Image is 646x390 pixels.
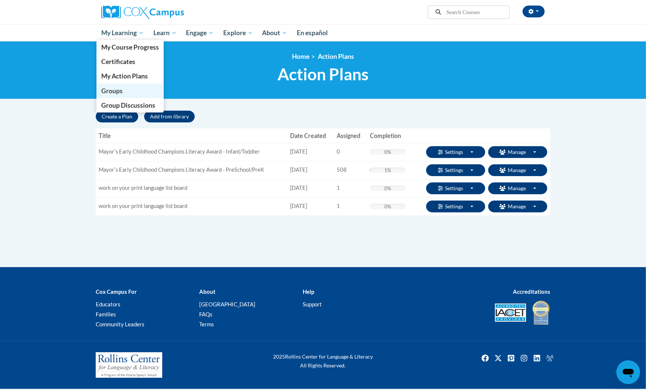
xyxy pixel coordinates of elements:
[96,321,144,327] a: Community Leaders
[532,300,550,326] img: IDA® Accredited
[292,25,333,41] a: En español
[531,352,543,364] a: Linkedin
[153,28,177,37] span: Learn
[426,164,485,176] button: Settings
[616,360,640,384] iframe: Button to launch messaging window
[218,24,258,41] a: Explore
[144,111,195,122] button: Add from library
[297,29,328,37] span: En español
[495,303,526,322] img: Accredited IACET® Provider
[273,353,285,360] span: 2025
[101,6,184,19] img: Cox Campus
[479,352,491,364] a: Facebook
[96,161,287,179] td: Mayorʹs Early Childhood Champions Literacy Award - PreSchool/PreK
[384,149,391,155] div: 0%
[488,146,547,158] button: Manage
[96,301,120,307] a: Educators
[334,197,367,215] td: 1
[426,182,485,194] button: Settings
[96,179,287,197] td: work on your print language list board
[446,8,505,17] input: Search Courses
[262,28,287,37] span: About
[149,24,181,41] a: Learn
[544,352,556,364] img: Facebook group icon
[96,111,138,122] button: Create a Plan
[278,64,368,84] span: Action Plans
[101,43,159,51] span: My Course Progress
[101,87,123,95] span: Groups
[245,352,401,370] div: Rollins Center for Language & Literacy All Rights Reserved.
[96,24,149,41] a: My Learning
[303,301,322,307] a: Support
[199,288,215,295] b: About
[531,352,543,364] img: LinkedIn icon
[287,179,334,197] td: [DATE]
[479,352,491,364] img: Facebook icon
[334,143,367,161] td: 0
[544,352,556,364] a: Facebook Group
[292,53,309,60] a: Home
[384,186,391,191] div: 0%
[384,204,391,209] div: 0%
[518,352,530,364] img: Instagram icon
[384,168,391,173] div: 1%
[287,161,334,179] td: [DATE]
[96,98,164,112] a: Group Discussions
[101,28,144,37] span: My Learning
[433,8,444,17] button: Search
[488,182,547,194] button: Manage
[287,197,334,215] td: [DATE]
[287,143,334,161] td: [DATE]
[334,161,367,179] td: 508
[334,179,367,197] td: 1
[186,28,214,37] span: Engage
[426,201,485,212] button: Settings
[96,288,137,295] b: Cox Campus For
[505,352,517,364] img: Pinterest icon
[223,28,253,37] span: Explore
[96,40,164,54] a: My Course Progress
[334,128,367,143] th: Assigned
[101,58,135,65] span: Certificates
[96,84,164,98] a: Groups
[287,128,334,143] th: Date Created
[96,197,287,215] td: work on your print language list board
[303,288,314,295] b: Help
[258,24,292,41] a: About
[318,53,354,60] span: Action Plans
[181,24,218,41] a: Engage
[90,24,556,41] div: Main menu
[199,301,255,307] a: [GEOGRAPHIC_DATA]
[492,352,504,364] img: Twitter icon
[426,146,485,158] button: Settings
[518,352,530,364] a: Instagram
[96,69,164,83] a: My Action Plans
[488,201,547,212] button: Manage
[513,288,550,295] b: Accreditations
[492,352,504,364] a: Twitter
[505,352,517,364] a: Pinterest
[96,311,116,317] a: Families
[96,143,287,161] td: Mayorʹs Early Childhood Champions Literacy Award - Infant/Toddler
[96,54,164,69] a: Certificates
[101,101,155,109] span: Group Discussions
[367,128,408,143] th: Completion
[96,352,162,378] img: Rollins Center for Language & Literacy - A Program of the Atlanta Speech School
[523,6,545,17] button: Account Settings
[199,321,214,327] a: Terms
[96,128,287,143] th: Title
[101,72,148,80] span: My Action Plans
[488,164,547,176] button: Manage
[199,311,212,317] a: FAQs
